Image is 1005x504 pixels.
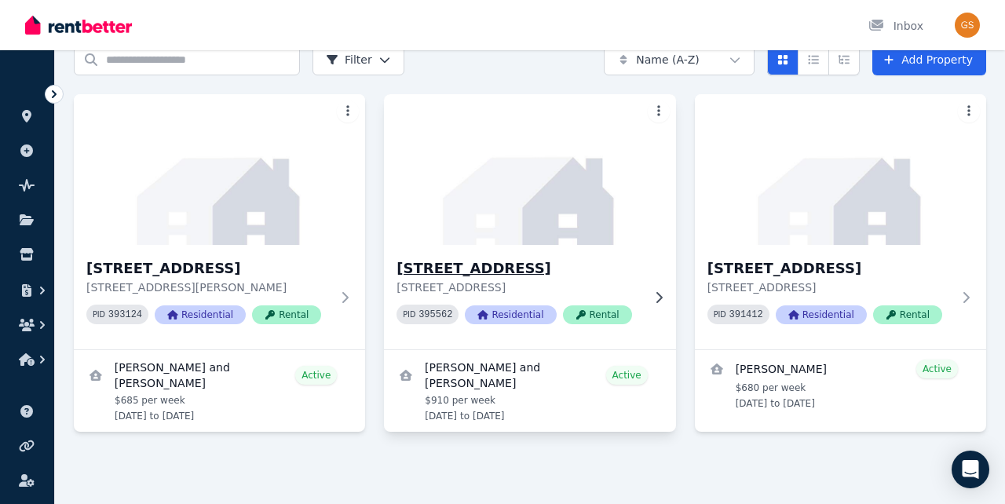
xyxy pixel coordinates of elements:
a: Add Property [872,44,986,75]
span: Rental [252,305,321,324]
h3: [STREET_ADDRESS] [86,257,331,279]
img: Gurjeet Singh [955,13,980,38]
div: View options [767,44,860,75]
img: 10 Rimfire St, Byford [74,94,365,245]
small: PID [714,310,726,319]
small: PID [93,310,105,319]
a: View details for Manjinder Singh [695,350,986,419]
span: Residential [155,305,246,324]
button: Card view [767,44,799,75]
span: Residential [465,305,556,324]
p: [STREET_ADDRESS] [707,279,952,295]
a: View details for Stephen Mangwayana and Vimbai mangwayanas [74,350,365,432]
img: 120 Mallard Way, Cannington [695,94,986,245]
button: Filter [312,44,404,75]
button: More options [958,100,980,122]
a: 120 Mallard Way, Cannington[STREET_ADDRESS][STREET_ADDRESS]PID 391412ResidentialRental [695,94,986,349]
h3: [STREET_ADDRESS] [707,257,952,279]
p: [STREET_ADDRESS] [397,279,641,295]
button: Expanded list view [828,44,860,75]
span: Rental [873,305,942,324]
span: Rental [563,305,632,324]
code: 391412 [729,309,763,320]
p: [STREET_ADDRESS][PERSON_NAME] [86,279,331,295]
div: Open Intercom Messenger [952,451,989,488]
div: Inbox [868,18,923,34]
span: Residential [776,305,867,324]
span: Filter [326,52,372,68]
small: PID [403,310,415,319]
a: 10 Rimfire St, Byford[STREET_ADDRESS][STREET_ADDRESS][PERSON_NAME]PID 393124ResidentialRental [74,94,365,349]
a: View details for Ankit Aggarwal and Vaibhav Girdher [384,350,675,432]
code: 393124 [108,309,142,320]
a: 13 Bridge Rd, Canning Vale[STREET_ADDRESS][STREET_ADDRESS]PID 395562ResidentialRental [384,94,675,349]
img: RentBetter [25,13,132,37]
h3: [STREET_ADDRESS] [397,257,641,279]
img: 13 Bridge Rd, Canning Vale [377,90,683,249]
span: Name (A-Z) [636,52,700,68]
button: Compact list view [798,44,829,75]
button: More options [648,100,670,122]
code: 395562 [418,309,452,320]
button: More options [337,100,359,122]
button: Name (A-Z) [604,44,755,75]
